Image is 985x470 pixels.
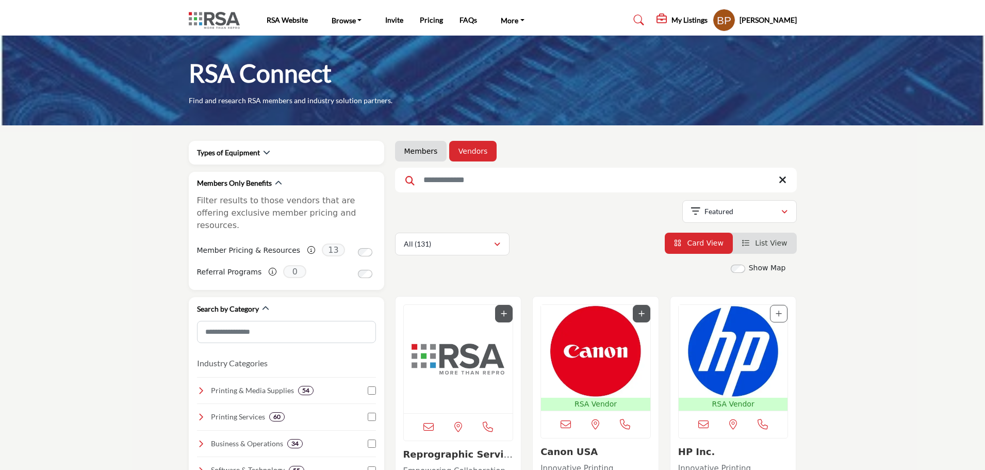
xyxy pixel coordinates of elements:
img: Site Logo [189,12,245,29]
li: List View [733,233,797,254]
button: Featured [682,200,797,223]
div: 60 Results For Printing Services [269,412,285,422]
button: Show hide supplier dropdown [713,9,735,31]
div: 54 Results For Printing & Media Supplies [298,386,314,395]
input: Search Keyword [395,168,797,192]
a: Browse [324,13,369,27]
a: Add To List [776,310,782,318]
span: 13 [322,244,345,256]
li: Card View [665,233,733,254]
p: All (131) [404,239,431,249]
h2: Types of Equipment [197,148,260,158]
a: Add To List [501,310,507,318]
h4: Printing Services: Professional printing solutions, including large-format, digital, and offset p... [211,412,265,422]
p: Filter results to those vendors that are offering exclusive member pricing and resources. [197,195,376,232]
img: Canon USA [541,305,650,398]
a: View List [742,239,787,247]
label: Referral Programs [197,263,262,281]
h4: Printing & Media Supplies: A wide range of high-quality paper, films, inks, and specialty materia... [211,385,294,396]
a: Add To List [638,310,645,318]
a: Members [404,146,438,156]
h4: Business & Operations: Essential resources for financial management, marketing, and operations to... [211,439,283,449]
a: Canon USA [540,446,598,457]
p: Find and research RSA members and industry solution partners. [189,95,392,106]
h3: Reprographic Services Association (RSA) [403,449,514,460]
h2: Members Only Benefits [197,178,272,188]
b: 60 [273,413,281,420]
a: Open Listing in new tab [679,305,788,411]
a: FAQs [459,15,477,24]
button: Industry Categories [197,357,268,369]
input: Select Business & Operations checkbox [368,440,376,448]
a: Invite [385,15,403,24]
h1: RSA Connect [189,57,332,89]
h3: HP Inc. [678,446,789,458]
h3: Canon USA [540,446,651,458]
label: Show Map [749,263,786,273]
a: Search [623,12,651,28]
a: View Card [674,239,724,247]
b: 54 [302,387,309,394]
input: Switch to Referral Programs [358,270,372,278]
input: Select Printing Services checkbox [368,413,376,421]
a: Open Listing in new tab [541,305,650,411]
input: Switch to Member Pricing & Resources [358,248,372,256]
button: All (131) [395,233,510,255]
div: My Listings [656,14,708,26]
p: RSA Vendor [681,399,786,410]
b: 34 [291,440,299,447]
p: RSA Vendor [543,399,648,410]
h5: [PERSON_NAME] [740,15,797,25]
a: Vendors [458,146,487,156]
img: Reprographic Services Association (RSA) [404,305,513,413]
span: Card View [687,239,723,247]
a: HP Inc. [678,446,715,457]
h5: My Listings [671,15,708,25]
input: Search Category [197,321,376,343]
a: Pricing [420,15,443,24]
img: HP Inc. [679,305,788,398]
h2: Search by Category [197,304,259,314]
input: Select Printing & Media Supplies checkbox [368,386,376,395]
p: Featured [704,206,733,217]
div: 34 Results For Business & Operations [287,439,303,448]
label: Member Pricing & Resources [197,241,301,260]
a: RSA Website [267,15,308,24]
a: More [494,13,532,27]
a: Open Listing in new tab [404,305,513,413]
span: List View [755,239,787,247]
span: 0 [283,265,306,278]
